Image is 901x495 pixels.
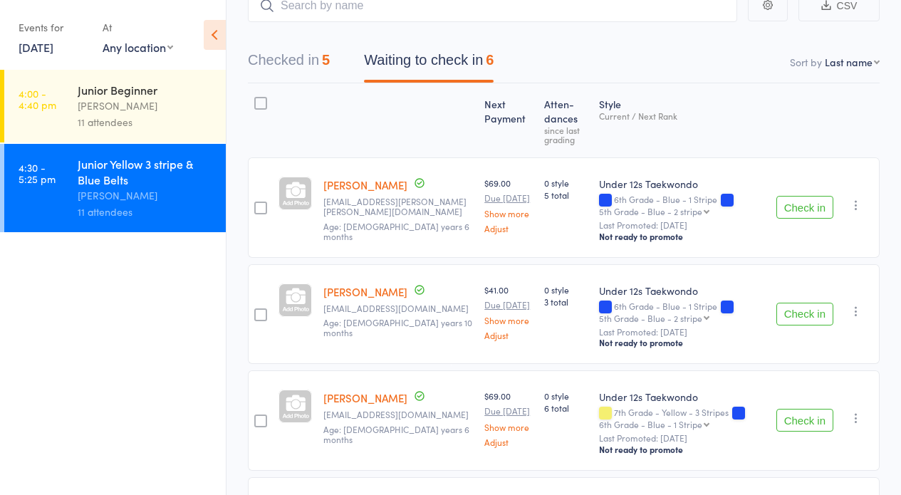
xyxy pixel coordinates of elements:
div: Not ready to promote [599,337,765,348]
div: 6th Grade - Blue - 1 Stripe [599,194,765,216]
small: Last Promoted: [DATE] [599,327,765,337]
div: Not ready to promote [599,231,765,242]
div: 11 attendees [78,114,214,130]
div: since last grading [544,125,588,144]
div: 6 [486,52,494,68]
div: [PERSON_NAME] [78,187,214,204]
div: Junior Beginner [78,82,214,98]
div: Current / Next Rank [599,111,765,120]
small: aellis0408@gmail.com [323,303,473,313]
div: 5th Grade - Blue - 2 stripe [599,313,702,323]
div: 7th Grade - Yellow - 3 Stripes [599,407,765,429]
a: [DATE] [19,39,53,55]
div: Under 12s Taekwondo [599,177,765,191]
time: 4:30 - 5:25 pm [19,162,56,184]
div: 11 attendees [78,204,214,220]
a: 4:00 -4:40 pmJunior Beginner[PERSON_NAME]11 attendees [4,70,226,142]
a: Adjust [484,224,533,233]
a: Show more [484,316,533,325]
span: Age: [DEMOGRAPHIC_DATA] years 6 months [323,423,469,445]
small: Last Promoted: [DATE] [599,433,765,443]
div: 6th Grade - Blue - 1 Stripe [599,301,765,323]
span: 3 total [544,296,588,308]
small: madacus@gmail.com [323,410,473,420]
small: Due [DATE] [484,406,533,416]
time: 4:00 - 4:40 pm [19,88,56,110]
div: $69.00 [484,177,533,233]
span: Age: [DEMOGRAPHIC_DATA] years 6 months [323,220,469,242]
span: 0 style [544,283,588,296]
span: 0 style [544,177,588,189]
div: $69.00 [484,390,533,446]
div: 5th Grade - Blue - 2 stripe [599,207,702,216]
div: Style [593,90,771,151]
div: Last name [825,55,873,69]
span: 6 total [544,402,588,414]
div: Junior Yellow 3 stripe & Blue Belts [78,156,214,187]
small: Due [DATE] [484,193,533,203]
small: Last Promoted: [DATE] [599,220,765,230]
button: Check in [776,409,833,432]
button: Check in [776,196,833,219]
div: [PERSON_NAME] [78,98,214,114]
small: hannah.kate.bowen@gmail.com [323,197,473,217]
div: Under 12s Taekwondo [599,283,765,298]
a: [PERSON_NAME] [323,177,407,192]
div: Atten­dances [538,90,593,151]
a: [PERSON_NAME] [323,284,407,299]
div: Under 12s Taekwondo [599,390,765,404]
span: 5 total [544,189,588,201]
span: Age: [DEMOGRAPHIC_DATA] years 10 months [323,316,472,338]
a: [PERSON_NAME] [323,390,407,405]
a: Adjust [484,330,533,340]
div: Any location [103,39,173,55]
a: Show more [484,209,533,218]
a: 4:30 -5:25 pmJunior Yellow 3 stripe & Blue Belts[PERSON_NAME]11 attendees [4,144,226,232]
a: Adjust [484,437,533,447]
button: Checked in5 [248,45,330,83]
a: Show more [484,422,533,432]
label: Sort by [790,55,822,69]
button: Check in [776,303,833,325]
div: 5 [322,52,330,68]
div: At [103,16,173,39]
small: Due [DATE] [484,300,533,310]
span: 0 style [544,390,588,402]
div: Next Payment [479,90,538,151]
button: Waiting to check in6 [364,45,494,83]
div: Not ready to promote [599,444,765,455]
div: Events for [19,16,88,39]
div: 6th Grade - Blue - 1 Stripe [599,420,702,429]
div: $41.00 [484,283,533,340]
